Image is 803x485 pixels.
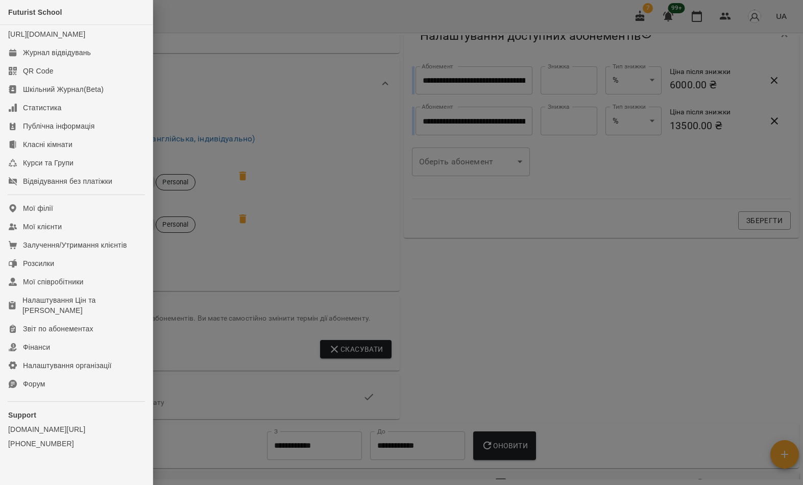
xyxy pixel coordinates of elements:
p: Support [8,410,144,420]
div: Шкільний Журнал(Beta) [23,84,104,94]
div: Публічна інформація [23,121,94,131]
div: Курси та Групи [23,158,74,168]
span: Futurist School [8,8,62,16]
a: [DOMAIN_NAME][URL] [8,424,144,434]
div: Налаштування Цін та [PERSON_NAME] [22,295,144,316]
div: Фінанси [23,342,50,352]
div: Форум [23,379,45,389]
div: Налаштування організації [23,360,112,371]
a: [PHONE_NUMBER] [8,439,144,449]
div: Розсилки [23,258,54,269]
div: Класні кімнати [23,139,72,150]
div: Відвідування без платіжки [23,176,112,186]
div: Мої філії [23,203,53,213]
div: QR Code [23,66,54,76]
div: Залучення/Утримання клієнтів [23,240,127,250]
div: Мої клієнти [23,222,62,232]
div: Статистика [23,103,62,113]
div: Мої співробітники [23,277,84,287]
a: [URL][DOMAIN_NAME] [8,30,85,38]
div: Звіт по абонементах [23,324,93,334]
div: Журнал відвідувань [23,47,91,58]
